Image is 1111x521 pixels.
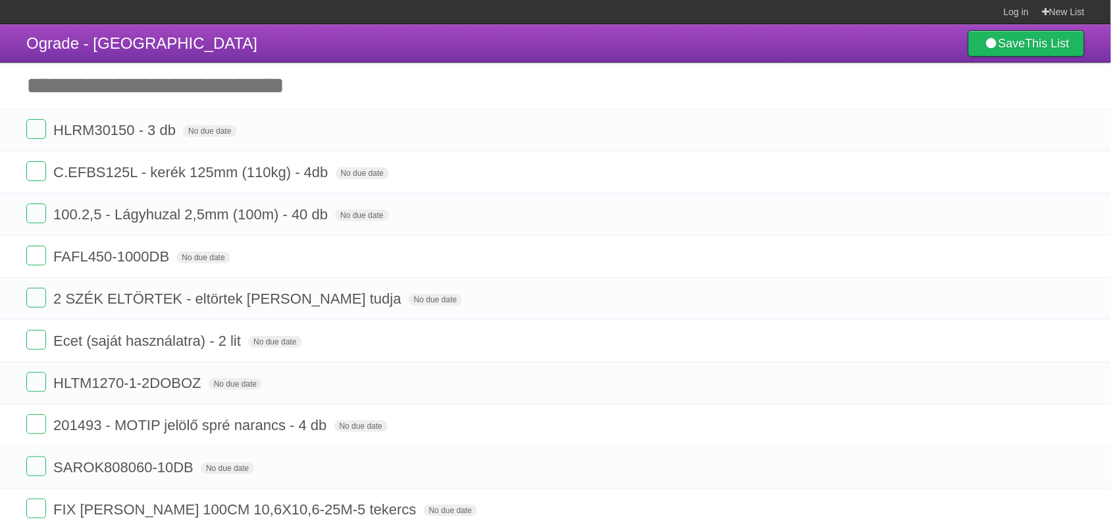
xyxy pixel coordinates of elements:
span: No due date [336,167,389,179]
span: Ecet (saját használatra) - 2 lit [53,333,244,349]
label: Done [26,372,46,392]
label: Done [26,119,46,139]
span: No due date [176,252,230,263]
label: Done [26,330,46,350]
span: No due date [209,378,262,390]
span: No due date [248,336,301,348]
span: No due date [424,505,477,516]
label: Done [26,499,46,518]
label: Done [26,456,46,476]
label: Done [26,204,46,223]
span: HLTM1270-1-2DOBOZ [53,375,205,391]
span: FIX [PERSON_NAME] 100CM 10,6X10,6-25M-5 tekercs [53,501,419,518]
span: No due date [409,294,462,306]
span: SAROK808060-10DB [53,459,197,476]
b: This List [1025,37,1070,50]
span: C.EFBS125L - kerék 125mm (110kg) - 4db [53,164,331,180]
label: Done [26,246,46,265]
span: No due date [334,420,388,432]
a: SaveThis List [968,30,1085,57]
span: 2 SZÉK ELTÖRTEK - eltörtek [PERSON_NAME] tudja [53,290,405,307]
span: Ograde - [GEOGRAPHIC_DATA] [26,34,257,52]
span: HLRM30150 - 3 db [53,122,179,138]
label: Done [26,288,46,308]
span: 100.2,5 - Lágyhuzal 2,5mm (100m) - 40 db [53,206,331,223]
span: No due date [183,125,236,137]
span: No due date [201,462,254,474]
span: No due date [335,209,388,221]
label: Done [26,161,46,181]
span: FAFL450-1000DB [53,248,172,265]
label: Done [26,414,46,434]
span: 201493 - MOTIP jelölő spré narancs - 4 db [53,417,330,433]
